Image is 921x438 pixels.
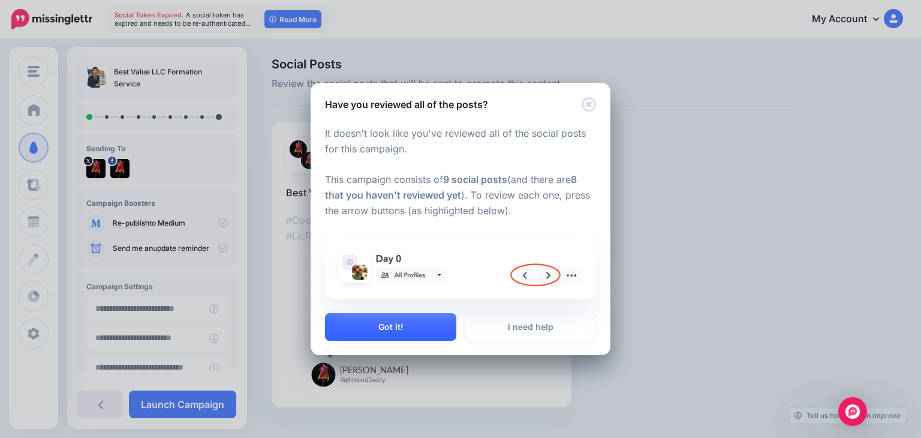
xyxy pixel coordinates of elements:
a: I need help [465,313,596,341]
button: Got it! [325,313,456,341]
button: Close [582,97,596,112]
img: campaign-review-cycle-through-posts.png [332,242,589,292]
div: Open Intercom Messenger [838,397,867,426]
h5: Have you reviewed all of the posts? [325,97,488,112]
p: It doesn't look like you've reviewed all of the social posts for this campaign. This campaign con... [325,126,596,235]
b: 9 social posts [443,173,507,185]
